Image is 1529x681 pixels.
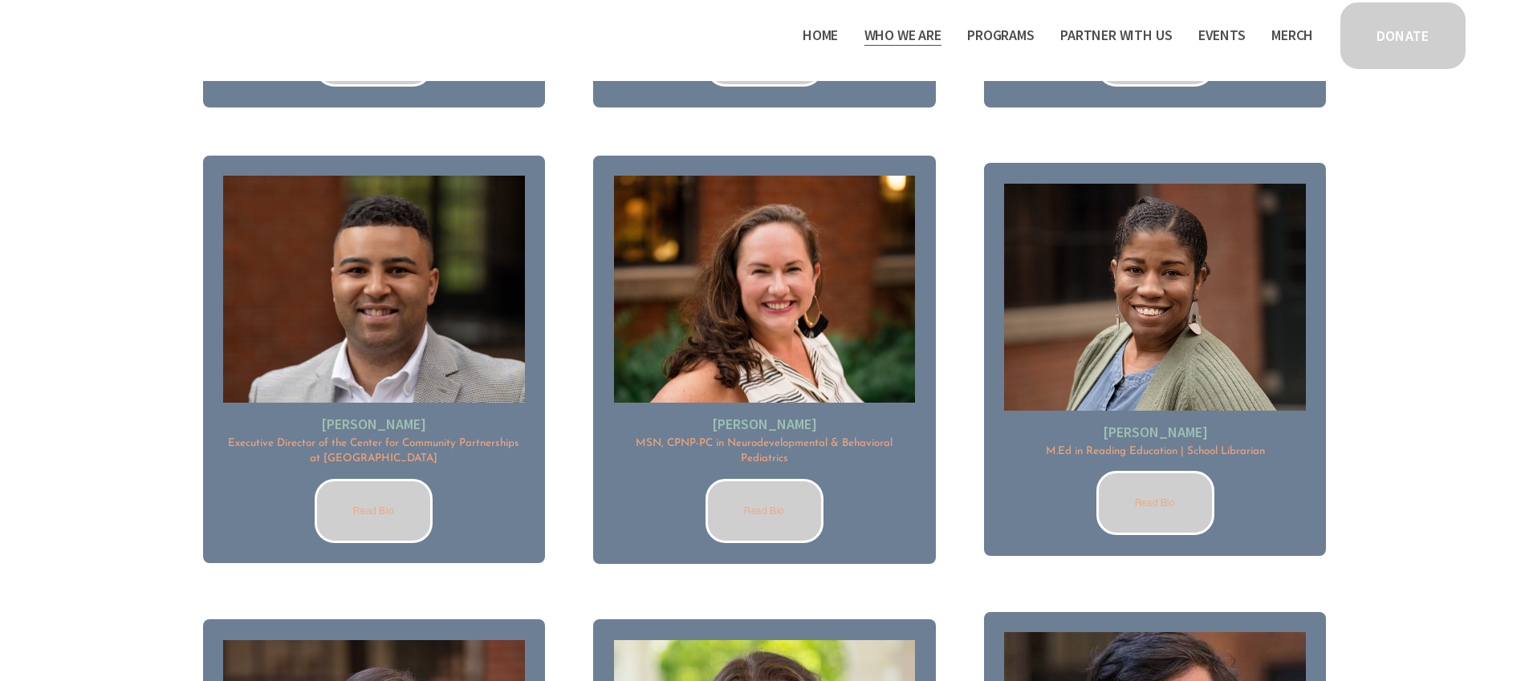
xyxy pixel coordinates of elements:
[1060,24,1172,47] span: Partner With Us
[1096,471,1214,535] a: Read Bio
[1198,22,1246,48] a: Events
[706,479,823,543] a: Read Bio
[1004,423,1305,441] h2: [PERSON_NAME]
[1004,444,1305,460] p: M.Ed in Reading Education | School Librarian
[315,479,433,543] a: Read Bio
[614,436,915,467] p: MSN, CPNP-PC in Neurodevelopmental & Behavioral Pediatrics
[967,24,1035,47] span: Programs
[1271,22,1313,48] a: Merch
[864,22,941,48] a: folder dropdown
[223,436,524,467] p: Executive Director of the Center for Community Partnerships at [GEOGRAPHIC_DATA]
[614,415,915,433] h2: [PERSON_NAME]
[967,22,1035,48] a: folder dropdown
[223,415,524,433] h2: [PERSON_NAME]
[1060,22,1172,48] a: folder dropdown
[864,24,941,47] span: Who We Are
[803,22,838,48] a: Home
